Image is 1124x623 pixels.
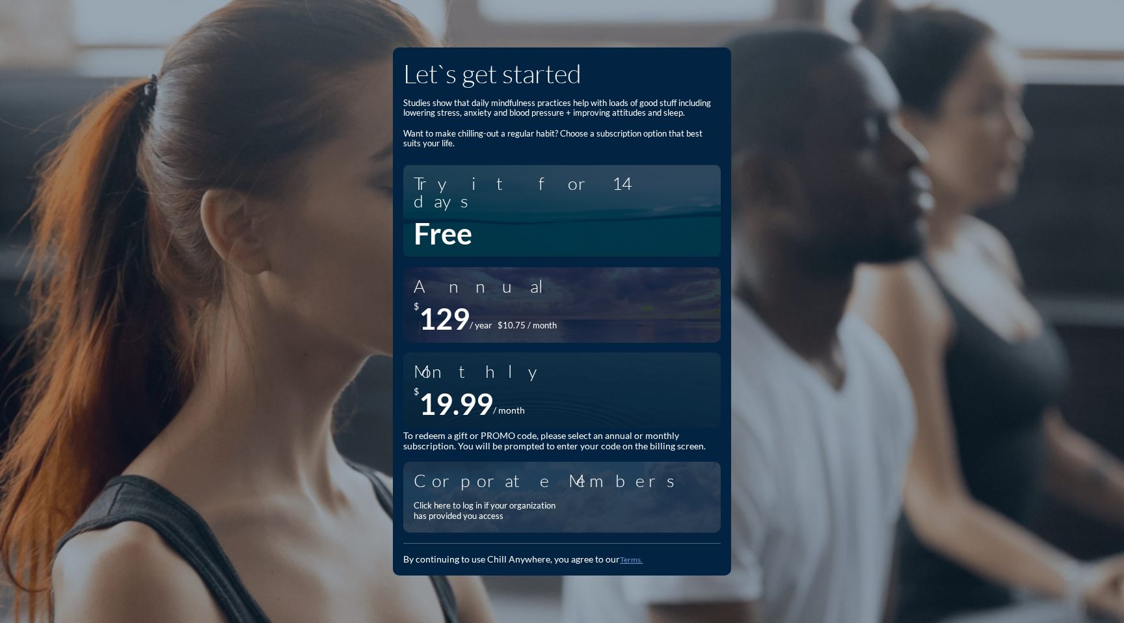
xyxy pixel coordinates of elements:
div: Annual [414,277,559,295]
div: / year [470,320,492,331]
div: 19.99 [419,386,493,421]
div: / month [493,405,525,416]
h1: Let`s get started [403,58,721,89]
div: Corporate Members [414,471,699,489]
a: Terms. [620,555,643,564]
div: $ [414,301,419,336]
div: Free [414,216,472,251]
div: Try it for 14 days [414,174,710,209]
div: Monthly [414,362,546,380]
div: $10.75 / month [498,321,557,331]
div: Click here to log in if your organization has provided you access [414,501,563,521]
div: To redeem a gift or PROMO code, please select an annual or monthly subscription. You will be prom... [403,431,721,453]
span: By continuing to use Chill Anywhere, you agree to our [403,553,620,564]
div: 129 [419,301,470,336]
div: $ [414,386,419,421]
div: Studies show that daily mindfulness practices help with loads of good stuff including lowering st... [403,98,721,149]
